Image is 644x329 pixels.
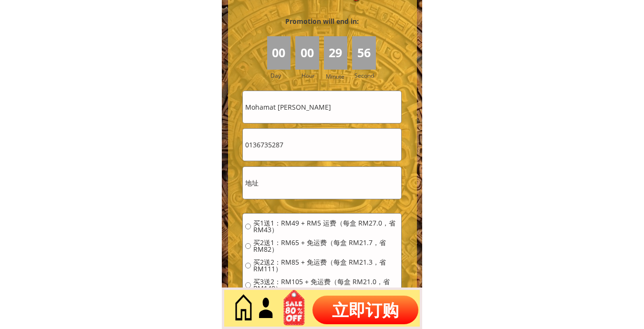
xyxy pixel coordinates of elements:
[253,259,399,272] span: 买2送2：RM85 + 免运费（每盒 RM21.3，省 RM111）
[253,220,399,233] span: 买1送1：RM49 + RM5 运费（每盒 RM27.0，省 RM43）
[253,278,399,292] span: 买3送2：RM105 + 免运费（每盒 RM21.0，省 RM140）
[354,71,378,80] h3: Second
[253,239,399,253] span: 买2送1：RM65 + 免运费（每盒 RM21.7，省 RM82）
[243,91,401,123] input: 姓名
[270,71,294,80] h3: Day
[301,71,322,80] h3: Hour
[326,72,347,81] h3: Minute
[243,167,401,199] input: 地址
[312,296,418,324] p: 立即订购
[268,16,376,27] h3: Promotion will end in:
[243,129,401,161] input: 电话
